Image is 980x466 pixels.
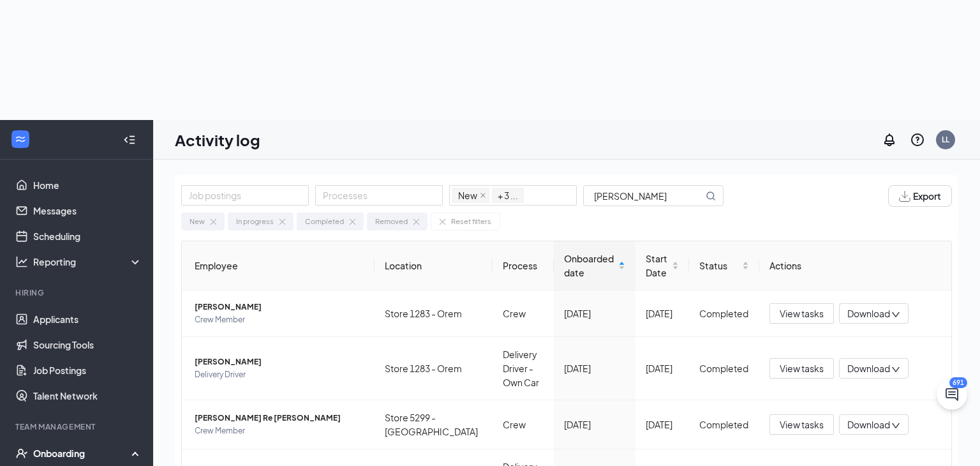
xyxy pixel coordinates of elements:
[15,255,28,268] svg: Analysis
[769,303,834,324] button: View tasks
[236,216,274,227] div: In progress
[480,192,486,199] span: close
[699,259,739,273] span: Status
[305,216,344,227] div: Completed
[689,241,759,290] th: Status
[942,134,949,145] div: LL
[33,357,142,383] a: Job Postings
[493,337,554,400] td: Delivery Driver - Own Car
[195,313,364,326] span: Crew Member
[944,387,960,402] svg: ChatActive
[780,306,824,320] span: View tasks
[14,133,27,146] svg: WorkstreamLogo
[769,414,834,435] button: View tasks
[33,447,131,460] div: Onboarding
[699,361,748,375] div: Completed
[493,241,554,290] th: Process
[913,192,941,200] span: Export
[33,383,142,409] a: Talent Network
[498,188,518,202] span: + 3 ...
[33,198,142,223] a: Messages
[375,290,493,337] td: Store 1283 - Orem
[891,365,900,374] span: down
[452,188,489,203] span: New
[123,133,136,146] svg: Collapse
[888,185,952,207] button: Export
[646,361,679,375] div: [DATE]
[375,337,493,400] td: Store 1283 - Orem
[699,417,748,432] div: Completed
[706,191,716,201] svg: MagnifyingGlass
[847,362,890,375] span: Download
[375,241,493,290] th: Location
[33,172,142,198] a: Home
[182,241,375,290] th: Employee
[195,368,364,381] span: Delivery Driver
[847,418,890,432] span: Download
[33,255,143,268] div: Reporting
[891,421,900,430] span: down
[937,379,967,410] button: ChatActive
[769,358,834,379] button: View tasks
[882,132,897,147] svg: Notifications
[375,400,493,449] td: Store 5299 - [GEOGRAPHIC_DATA]
[33,223,142,249] a: Scheduling
[195,356,364,368] span: [PERSON_NAME]
[780,417,824,432] span: View tasks
[375,216,408,227] div: Removed
[15,287,140,298] div: Hiring
[759,241,952,290] th: Actions
[910,132,925,147] svg: QuestionInfo
[493,400,554,449] td: Crew
[646,417,679,432] div: [DATE]
[15,447,28,460] svg: UserCheck
[564,252,616,280] span: Onboarded date
[646,306,679,320] div: [DATE]
[646,252,669,280] span: Start Date
[451,216,491,227] div: Reset filters
[635,241,689,290] th: Start Date
[847,307,890,320] span: Download
[891,310,900,319] span: down
[33,306,142,332] a: Applicants
[937,423,967,453] iframe: Intercom live chat
[458,188,477,202] span: New
[949,377,967,388] div: 691
[564,361,625,375] div: [DATE]
[195,301,364,313] span: [PERSON_NAME]
[33,332,142,357] a: Sourcing Tools
[699,306,748,320] div: Completed
[493,290,554,337] td: Crew
[195,412,364,425] span: [PERSON_NAME] Re [PERSON_NAME]
[564,417,625,432] div: [DATE]
[15,421,140,432] div: Team Management
[564,306,625,320] div: [DATE]
[175,129,260,151] h1: Activity log
[492,188,524,203] span: + 3 ...
[195,425,364,437] span: Crew Member
[189,216,205,227] div: New
[780,361,824,375] span: View tasks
